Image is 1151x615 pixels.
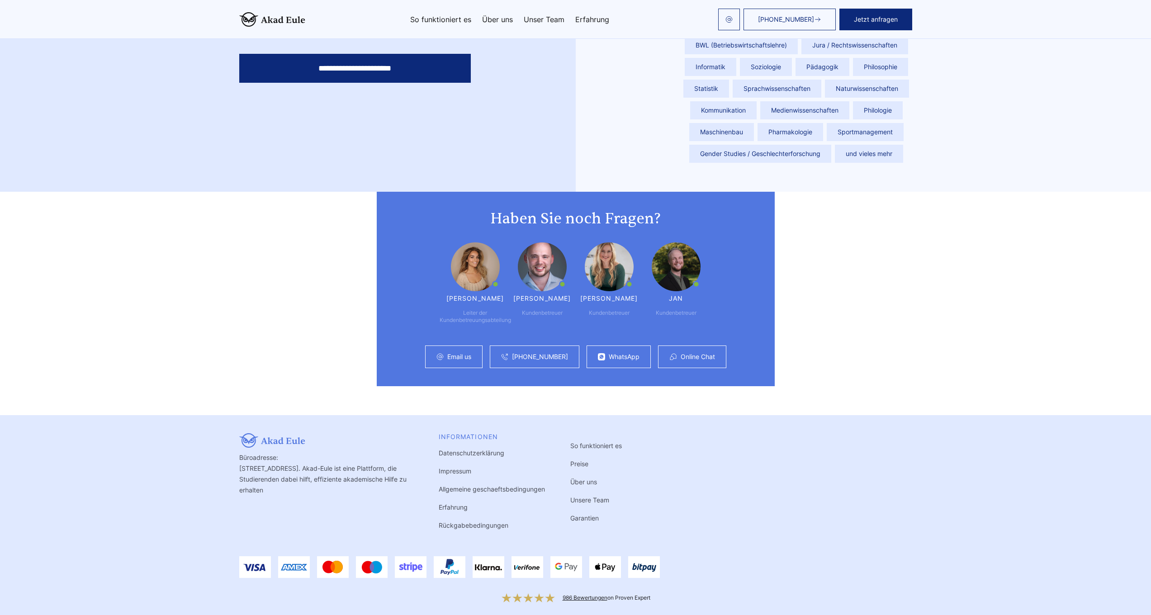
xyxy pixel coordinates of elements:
div: [PERSON_NAME] [513,295,571,302]
a: Allgemeine geschaeftsbedingungen [439,485,545,493]
a: Über uns [570,478,597,486]
div: Kundenbetreuer [656,309,696,317]
button: Jetzt anfragen [839,9,912,30]
a: Rückgabebedingungen [439,521,508,529]
span: Maschinenbau [689,123,754,141]
div: INFORMATIONEN [439,433,545,440]
div: Büroadresse: [STREET_ADDRESS]. Akad-Eule ist eine Plattform, die Studierenden dabei hilft, effizi... [239,433,413,531]
a: 986 Bewertungen [563,594,607,601]
div: Kundenbetreuer [522,309,563,317]
span: [PHONE_NUMBER] [758,16,814,23]
span: Soziologie [740,58,792,76]
span: Sprachwissenschaften [733,80,821,98]
img: Günther [518,242,567,291]
span: Sportmanagement [827,123,904,141]
span: Statistik [683,80,729,98]
a: Impressum [439,467,471,475]
img: Irene [585,242,634,291]
div: Jan [669,295,683,302]
a: Über uns [482,16,513,23]
h2: Haben Sie noch Fragen? [395,210,757,228]
a: Unsere Team [570,496,609,504]
a: Datenschutzerklärung [439,449,504,457]
a: Preise [570,460,588,468]
span: Naturwissenschaften [825,80,909,98]
span: Jura / Rechtswissenschaften [801,36,908,54]
span: und vieles mehr [835,145,903,163]
span: BWL (Betriebswirtschaftslehre) [685,36,798,54]
img: email [725,16,733,23]
span: Kommunikation [690,101,757,119]
img: Jan [652,242,701,291]
a: Unser Team [524,16,564,23]
a: Online Chat [681,353,715,360]
a: [PHONE_NUMBER] [744,9,836,30]
img: Maria [451,242,500,291]
a: Erfahrung [575,16,609,23]
a: So funktioniert es [410,16,471,23]
a: Email us [447,353,471,360]
span: Philologie [853,101,903,119]
img: logo [239,12,305,27]
a: Erfahrung [439,503,468,511]
div: [PERSON_NAME] [580,295,638,302]
span: Pädagogik [796,58,849,76]
a: WhatsApp [609,353,639,360]
span: Philosophie [853,58,908,76]
div: Kundenbetreuer [589,309,630,317]
span: Informatik [685,58,736,76]
span: Gender Studies / Geschlechterforschung [689,145,831,163]
a: Garantien [570,514,599,522]
a: [PHONE_NUMBER] [512,353,568,360]
a: So funktioniert es [570,442,622,449]
div: Leiter der Kundenbetreuungsabteilung [440,309,511,324]
span: Medienwissenschaften [760,101,849,119]
span: Pharmakologie [758,123,823,141]
div: [PERSON_NAME] [446,295,504,302]
div: on Proven Expert [563,594,650,601]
